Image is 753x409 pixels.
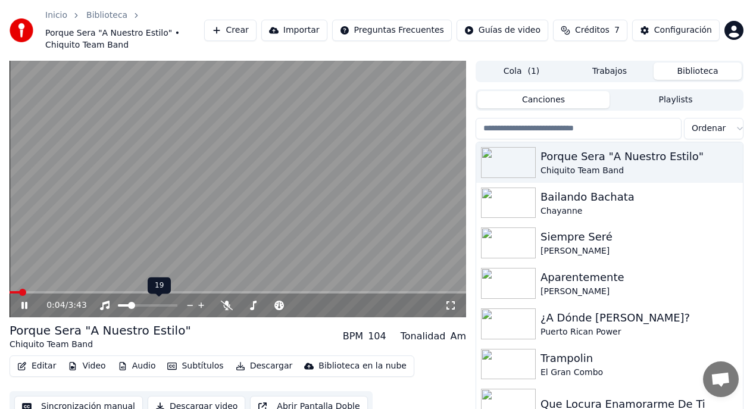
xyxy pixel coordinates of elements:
div: Puerto Rican Power [540,326,738,338]
button: Subtítulos [163,358,228,374]
div: 19 [148,277,171,294]
span: Porque Sera "A Nuestro Estilo" • Chiquito Team Band [45,27,204,51]
div: Configuración [654,24,712,36]
div: Tonalidad [401,329,446,344]
button: Créditos7 [553,20,627,41]
div: El Gran Combo [540,367,738,379]
button: Canciones [477,91,610,108]
button: Preguntas Frecuentes [332,20,452,41]
button: Playlists [610,91,742,108]
div: Aparentemente [540,269,738,286]
div: / [46,299,75,311]
div: Trampolin [540,350,738,367]
div: Chiquito Team Band [540,165,738,177]
a: Chat abierto [703,361,739,397]
div: [PERSON_NAME] [540,245,738,257]
a: Biblioteca [86,10,127,21]
span: Ordenar [692,123,726,135]
button: Guías de video [457,20,548,41]
div: BPM [343,329,363,344]
div: Am [450,329,466,344]
div: ¿A Dónde [PERSON_NAME]? [540,310,738,326]
button: Importar [261,20,327,41]
div: Bailando Bachata [540,189,738,205]
div: Porque Sera "A Nuestro Estilo" [540,148,738,165]
img: youka [10,18,33,42]
div: Siempre Seré [540,229,738,245]
button: Descargar [231,358,298,374]
button: Biblioteca [654,63,742,80]
div: Chayanne [540,205,738,217]
button: Video [63,358,110,374]
button: Editar [13,358,61,374]
span: 0:04 [46,299,65,311]
button: Trabajos [565,63,654,80]
div: [PERSON_NAME] [540,286,738,298]
span: ( 1 ) [527,65,539,77]
div: 104 [368,329,386,344]
button: Audio [113,358,161,374]
span: 3:43 [68,299,86,311]
span: 7 [614,24,620,36]
nav: breadcrumb [45,10,204,51]
span: Créditos [575,24,610,36]
a: Inicio [45,10,67,21]
div: Chiquito Team Band [10,339,191,351]
button: Cola [477,63,565,80]
button: Crear [204,20,257,41]
div: Porque Sera "A Nuestro Estilo" [10,322,191,339]
div: Biblioteca en la nube [318,360,407,372]
button: Configuración [632,20,720,41]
